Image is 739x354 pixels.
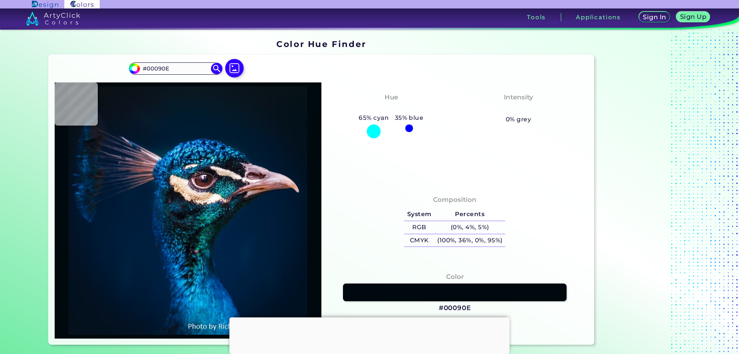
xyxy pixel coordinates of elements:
iframe: Advertisement [229,317,510,352]
h4: Composition [433,194,477,205]
h5: (0%, 4%, 5%) [434,221,505,234]
h5: 35% blue [392,113,426,123]
h5: 65% cyan [356,113,392,123]
img: icon picture [225,59,244,77]
h5: Percents [434,208,505,221]
h5: Sign Up [681,14,705,20]
img: icon search [211,63,222,74]
a: Sign In [640,12,669,22]
img: logo_artyclick_colors_white.svg [26,12,80,25]
h4: Color [446,271,464,282]
img: ArtyClick Design logo [32,1,58,8]
h3: Tools [527,14,546,20]
img: img_pavlin.jpg [59,86,318,335]
input: type color.. [140,63,211,74]
h1: Color Hue Finder [276,38,366,50]
h4: Hue [385,92,398,103]
h3: #00090E [439,304,471,313]
h3: Applications [576,14,621,20]
iframe: Advertisement [597,37,694,347]
h5: System [404,208,434,221]
a: Sign Up [678,12,708,22]
h3: Vibrant [502,104,535,113]
h5: Sign In [644,14,665,20]
h5: RGB [404,221,434,234]
h4: Intensity [504,92,533,103]
h5: 0% grey [506,114,531,124]
h3: Bluish Cyan [366,104,416,113]
h5: (100%, 36%, 0%, 95%) [434,234,505,247]
h5: CMYK [404,234,434,247]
